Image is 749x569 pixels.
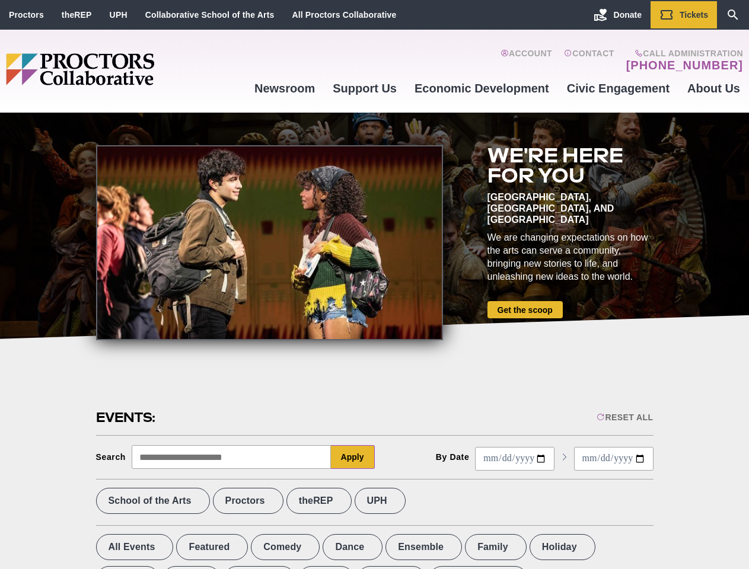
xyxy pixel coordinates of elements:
h2: Events: [96,408,157,427]
label: Proctors [213,488,283,514]
label: Dance [323,534,383,560]
div: [GEOGRAPHIC_DATA], [GEOGRAPHIC_DATA], and [GEOGRAPHIC_DATA] [487,191,654,225]
label: theREP [286,488,352,514]
img: Proctors logo [6,53,246,85]
a: Donate [585,1,651,28]
span: Donate [614,10,642,20]
label: Holiday [530,534,595,560]
label: All Events [96,534,174,560]
span: Tickets [680,10,708,20]
label: Featured [176,534,248,560]
a: Civic Engagement [558,72,678,104]
a: Economic Development [406,72,558,104]
div: Reset All [597,413,653,422]
label: Family [465,534,527,560]
a: Newsroom [246,72,324,104]
a: [PHONE_NUMBER] [626,58,743,72]
div: Search [96,452,126,462]
span: Call Administration [623,49,743,58]
label: UPH [355,488,406,514]
label: Ensemble [385,534,462,560]
a: Contact [564,49,614,72]
button: Apply [331,445,375,469]
a: Collaborative School of the Arts [145,10,275,20]
a: Proctors [9,10,44,20]
a: Search [717,1,749,28]
label: School of the Arts [96,488,210,514]
label: Comedy [251,534,320,560]
div: We are changing expectations on how the arts can serve a community, bringing new stories to life,... [487,231,654,283]
a: About Us [678,72,749,104]
a: Tickets [651,1,717,28]
div: By Date [436,452,470,462]
a: Support Us [324,72,406,104]
a: UPH [110,10,128,20]
a: Account [501,49,552,72]
a: theREP [62,10,92,20]
a: Get the scoop [487,301,563,318]
a: All Proctors Collaborative [292,10,396,20]
h2: We're here for you [487,145,654,186]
